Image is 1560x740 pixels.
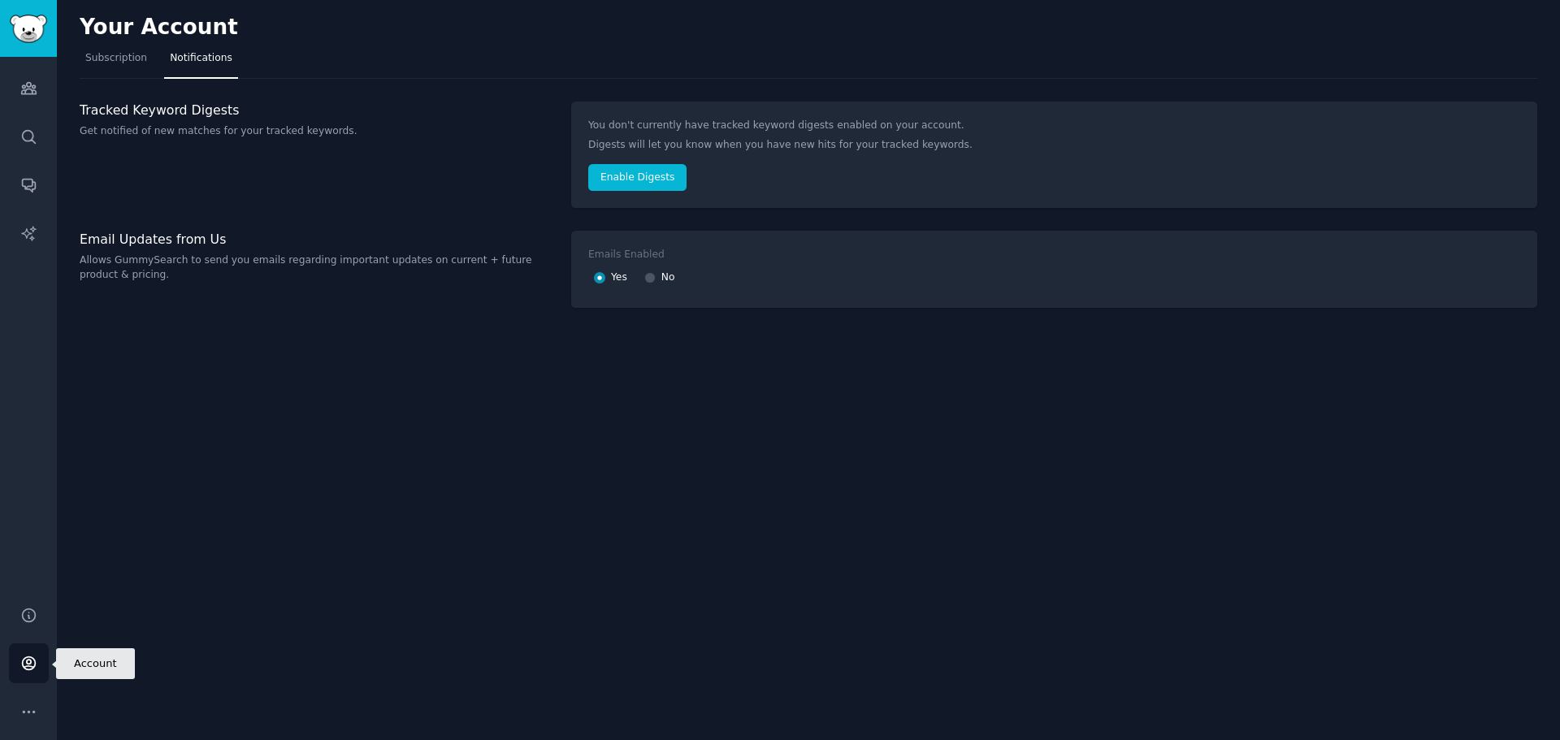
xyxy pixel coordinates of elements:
h2: Your Account [80,15,238,41]
p: Digests will let you know when you have new hits for your tracked keywords. [588,138,1520,153]
p: Allows GummySearch to send you emails regarding important updates on current + future product & p... [80,253,554,282]
span: Yes [611,270,627,285]
a: Notifications [164,45,238,79]
p: Get notified of new matches for your tracked keywords. [80,124,554,139]
h3: Tracked Keyword Digests [80,102,554,119]
div: Emails Enabled [588,248,665,262]
img: GummySearch logo [10,15,47,43]
span: Notifications [170,51,232,66]
p: You don't currently have tracked keyword digests enabled on your account. [588,119,1520,133]
span: Subscription [85,51,147,66]
button: Enable Digests [588,164,687,192]
h3: Email Updates from Us [80,231,554,248]
span: No [661,270,675,285]
a: Subscription [80,45,153,79]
